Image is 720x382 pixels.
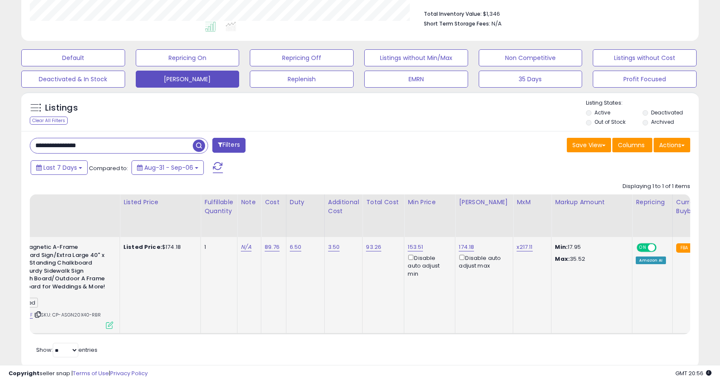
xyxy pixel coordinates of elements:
[675,369,711,377] span: 2025-09-14 20:56 GMT
[555,255,626,263] p: 35.52
[123,198,197,207] div: Listed Price
[34,311,101,318] span: | SKU: CP-ASGN20X40-RBR
[612,138,652,152] button: Columns
[131,160,204,175] button: Aug-31 - Sep-06
[366,243,381,251] a: 93.26
[618,141,645,149] span: Columns
[408,243,423,251] a: 153.51
[479,49,583,66] button: Non Competitive
[654,138,690,152] button: Actions
[424,20,490,27] b: Short Term Storage Fees:
[265,198,283,207] div: Cost
[265,243,280,251] a: 89.76
[364,71,468,88] button: EMRN
[9,370,148,378] div: seller snap | |
[328,198,359,216] div: Additional Cost
[31,160,88,175] button: Last 7 Days
[290,198,321,207] div: Duty
[424,8,684,18] li: $1,346
[638,244,649,251] span: ON
[73,369,109,377] a: Terms of Use
[567,138,611,152] button: Save View
[110,369,148,377] a: Privacy Policy
[290,243,302,251] a: 6.50
[459,198,509,207] div: [PERSON_NAME]
[408,198,451,207] div: Min Price
[593,71,697,88] button: Profit Focused
[123,243,162,251] b: Listed Price:
[204,198,234,216] div: Fulfillable Quantity
[9,369,40,377] strong: Copyright
[5,243,108,293] b: Rustic Magnetic A-Frame Chalkboard Sign/Extra Large 40" x 20" Free Standing Chalkboard Easel/Stur...
[676,243,692,253] small: FBA
[366,198,400,207] div: Total Cost
[555,198,629,207] div: Markup Amount
[655,244,669,251] span: OFF
[43,163,77,172] span: Last 7 Days
[241,243,251,251] a: N/A
[594,109,610,116] label: Active
[636,198,669,207] div: Repricing
[364,49,468,66] button: Listings without Min/Max
[144,163,193,172] span: Aug-31 - Sep-06
[586,99,698,107] p: Listing States:
[136,49,240,66] button: Repricing On
[651,109,683,116] label: Deactivated
[517,198,548,207] div: MxM
[30,117,68,125] div: Clear All Filters
[328,243,340,251] a: 3.50
[424,10,482,17] b: Total Inventory Value:
[241,198,257,207] div: Note
[21,49,125,66] button: Default
[36,346,97,354] span: Show: entries
[250,49,354,66] button: Repricing Off
[513,194,551,237] th: CSV column name: cust_attr_4_MxM
[555,255,570,263] strong: Max:
[45,102,78,114] h5: Listings
[676,198,720,216] div: Current Buybox Price
[212,138,246,153] button: Filters
[250,71,354,88] button: Replenish
[623,182,690,191] div: Displaying 1 to 1 of 1 items
[517,243,532,251] a: x217.11
[479,71,583,88] button: 35 Days
[123,243,194,251] div: $174.18
[594,118,626,125] label: Out of Stock
[593,49,697,66] button: Listings without Cost
[555,243,626,251] p: 17.95
[555,243,568,251] strong: Min:
[651,118,674,125] label: Archived
[204,243,231,251] div: 1
[408,253,449,278] div: Disable auto adjust min
[459,253,506,270] div: Disable auto adjust max
[136,71,240,88] button: [PERSON_NAME]
[21,71,125,88] button: Deactivated & In Stock
[363,194,404,237] th: CSV column name: cust_attr_3_Total Cost
[286,194,324,237] th: CSV column name: cust_attr_1_Duty
[491,20,502,28] span: N/A
[636,257,666,264] div: Amazon AI
[89,164,128,172] span: Compared to:
[459,243,474,251] a: 174.18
